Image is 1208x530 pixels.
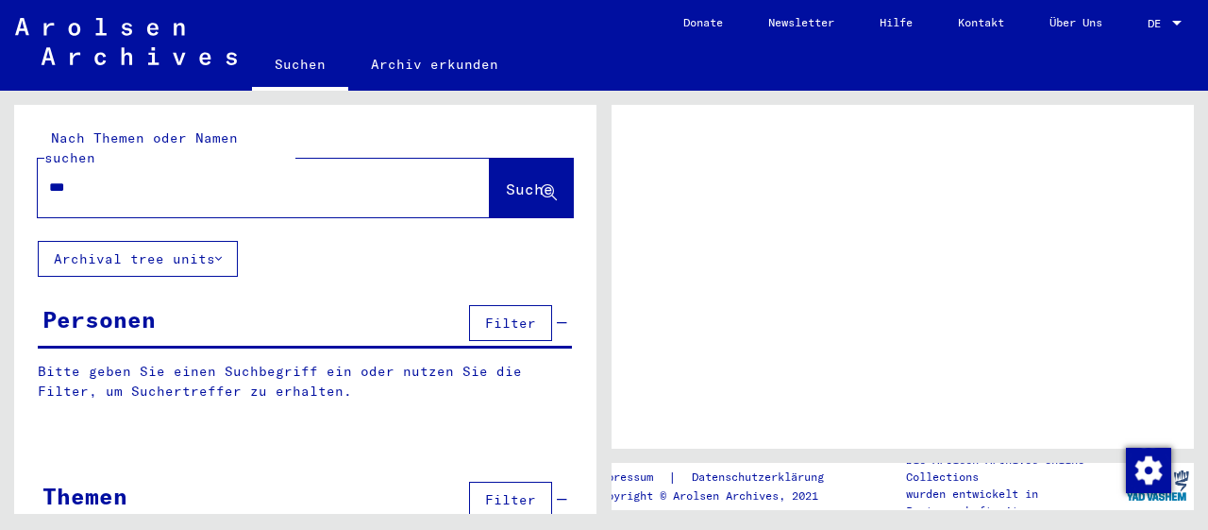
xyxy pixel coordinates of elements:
span: Suche [506,180,553,198]
button: Filter [469,482,552,518]
a: Archiv erkunden [348,42,521,87]
button: Archival tree units [38,241,238,277]
img: Zustimmung ändern [1126,448,1171,493]
p: Die Arolsen Archives Online-Collections [906,452,1121,486]
mat-label: Nach Themen oder Namen suchen [44,129,238,166]
a: Impressum [594,468,668,487]
a: Datenschutzerklärung [677,468,847,487]
p: wurden entwickelt in Partnerschaft mit [906,486,1121,520]
p: Copyright © Arolsen Archives, 2021 [594,487,847,504]
p: Bitte geben Sie einen Suchbegriff ein oder nutzen Sie die Filter, um Suchertreffer zu erhalten. [38,362,572,402]
div: Zustimmung ändern [1125,447,1170,492]
div: Personen [42,302,156,336]
div: | [594,468,847,487]
span: Filter [485,315,536,332]
span: DE [1148,17,1168,30]
button: Suche [490,159,573,217]
div: Themen [42,479,127,513]
img: yv_logo.png [1122,462,1193,509]
span: Filter [485,491,536,508]
button: Filter [469,305,552,341]
a: Suchen [252,42,348,91]
img: Arolsen_neg.svg [15,18,237,65]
